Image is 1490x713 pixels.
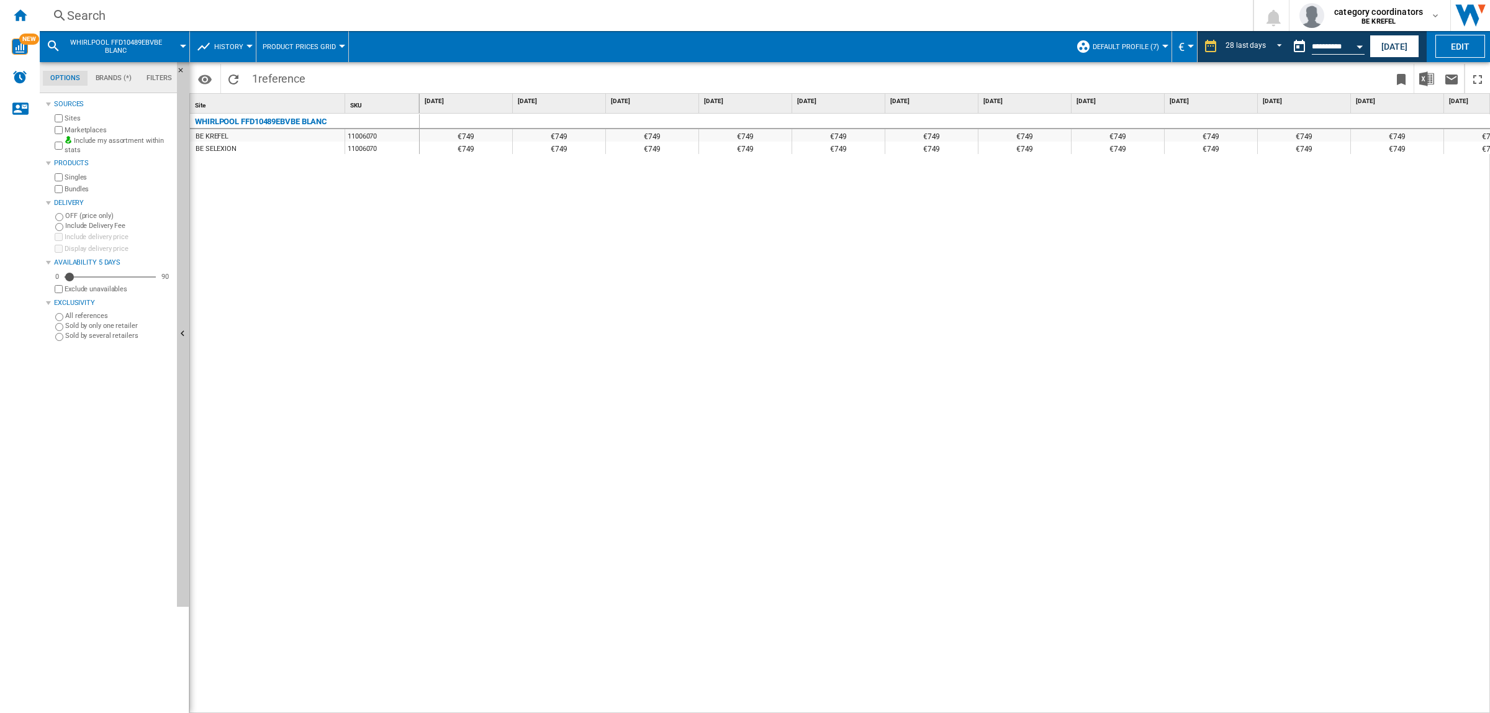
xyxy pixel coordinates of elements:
[65,136,72,143] img: mysite-bg-18x18.png
[65,232,172,242] label: Include delivery price
[1435,35,1485,58] button: Edit
[1178,40,1185,53] span: €
[55,185,63,193] input: Bundles
[65,114,172,123] label: Sites
[345,142,419,154] div: 11006070
[177,62,189,607] button: Hide
[978,129,1071,142] div: €749
[65,211,172,220] label: OFF (price only)
[1258,142,1350,154] div: €749
[55,213,63,221] input: OFF (price only)
[55,233,63,241] input: Include delivery price
[65,331,172,340] label: Sold by several retailers
[214,43,243,51] span: History
[196,31,250,62] div: History
[888,94,978,109] div: [DATE]
[195,114,327,129] div: WHIRLPOOL FFD10489EBVBE BLANC
[65,136,172,155] label: Include my assortment within stats
[1465,64,1490,93] button: Maximize
[608,94,698,109] div: [DATE]
[1072,129,1164,142] div: €749
[195,102,205,109] span: Site
[65,284,172,294] label: Exclude unavailables
[978,142,1071,154] div: €749
[55,323,63,331] input: Sold by only one retailer
[1172,31,1198,62] md-menu: Currency
[192,68,217,90] button: Options
[65,125,172,135] label: Marketplaces
[348,94,419,113] div: Sort None
[1361,17,1396,25] b: BE KREFEL
[1351,129,1443,142] div: €749
[55,333,63,341] input: Sold by several retailers
[1414,64,1439,93] button: Download in Excel
[983,97,1068,106] span: [DATE]
[350,102,362,109] span: SKU
[54,258,172,268] div: Availability 5 Days
[139,71,179,86] md-tab-item: Filters
[177,62,192,84] button: Hide
[792,142,885,154] div: €749
[1419,71,1434,86] img: excel-24x24.png
[1224,37,1287,57] md-select: REPORTS.WIZARD.STEPS.REPORT.STEPS.REPORT_OPTIONS.PERIOD: 28 last days
[1348,34,1371,56] button: Open calendar
[55,173,63,181] input: Singles
[885,129,978,142] div: €749
[981,94,1071,109] div: [DATE]
[606,142,698,154] div: €749
[1072,142,1164,154] div: €749
[67,7,1221,24] div: Search
[890,97,975,106] span: [DATE]
[1439,64,1464,93] button: Send this report by email
[1178,31,1191,62] button: €
[420,142,512,154] div: €749
[1370,35,1419,58] button: [DATE]
[1334,6,1423,18] span: category coordinators
[65,271,156,283] md-slider: Availability
[792,129,885,142] div: €749
[1299,3,1324,28] img: profile.jpg
[46,31,183,62] div: WHIRLPOOL FFD10489EBVBE BLANC
[43,71,88,86] md-tab-item: Options
[422,94,512,109] div: [DATE]
[19,34,39,45] span: NEW
[425,97,510,106] span: [DATE]
[54,99,172,109] div: Sources
[12,70,27,84] img: alerts-logo.svg
[65,184,172,194] label: Bundles
[55,313,63,321] input: All references
[1170,97,1255,106] span: [DATE]
[246,64,312,90] span: 1
[66,31,178,62] button: WHIRLPOOL FFD10489EBVBE BLANC
[214,31,250,62] button: History
[1077,97,1162,106] span: [DATE]
[1351,142,1443,154] div: €749
[1165,129,1257,142] div: €749
[1353,94,1443,109] div: [DATE]
[699,142,792,154] div: €749
[263,43,336,51] span: Product prices grid
[54,298,172,308] div: Exclusivity
[611,97,696,106] span: [DATE]
[55,285,63,293] input: Display delivery price
[702,94,792,109] div: [DATE]
[55,126,63,134] input: Marketplaces
[606,129,698,142] div: €749
[513,142,605,154] div: €749
[55,223,63,231] input: Include Delivery Fee
[55,245,63,253] input: Display delivery price
[258,72,305,85] span: reference
[263,31,342,62] button: Product prices grid
[1093,31,1165,62] button: Default profile (7)
[65,311,172,320] label: All references
[88,71,139,86] md-tab-item: Brands (*)
[158,272,172,281] div: 90
[221,64,246,93] button: Reload
[54,198,172,208] div: Delivery
[797,97,882,106] span: [DATE]
[1076,31,1165,62] div: Default profile (7)
[348,94,419,113] div: SKU Sort None
[1258,129,1350,142] div: €749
